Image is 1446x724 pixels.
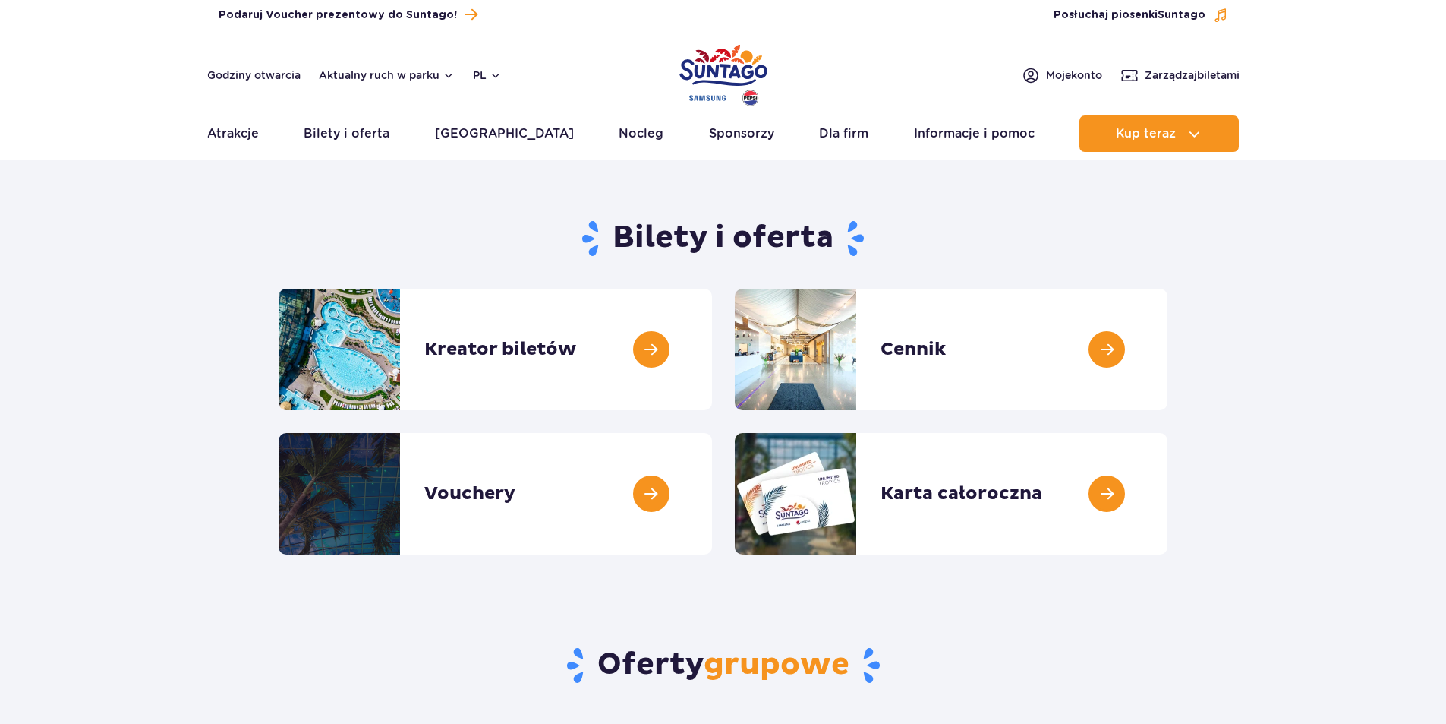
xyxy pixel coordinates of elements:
span: Moje konto [1046,68,1102,83]
a: Atrakcje [207,115,259,152]
button: Aktualny ruch w parku [319,69,455,81]
a: Dla firm [819,115,868,152]
a: Bilety i oferta [304,115,389,152]
button: Kup teraz [1079,115,1239,152]
a: Park of Poland [679,38,767,108]
a: Godziny otwarcia [207,68,301,83]
a: Nocleg [619,115,663,152]
a: Mojekonto [1022,66,1102,84]
span: Zarządzaj biletami [1145,68,1240,83]
a: Sponsorzy [709,115,774,152]
span: Suntago [1158,10,1205,21]
button: pl [473,68,502,83]
a: Zarządzajbiletami [1120,66,1240,84]
span: grupowe [704,646,849,684]
a: [GEOGRAPHIC_DATA] [435,115,574,152]
span: Kup teraz [1116,127,1176,141]
span: Posłuchaj piosenki [1054,8,1205,23]
a: Podaruj Voucher prezentowy do Suntago! [219,5,477,25]
a: Informacje i pomoc [914,115,1035,152]
h2: Oferty [279,646,1167,685]
h1: Bilety i oferta [279,219,1167,258]
button: Posłuchaj piosenkiSuntago [1054,8,1228,23]
span: Podaruj Voucher prezentowy do Suntago! [219,8,457,23]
